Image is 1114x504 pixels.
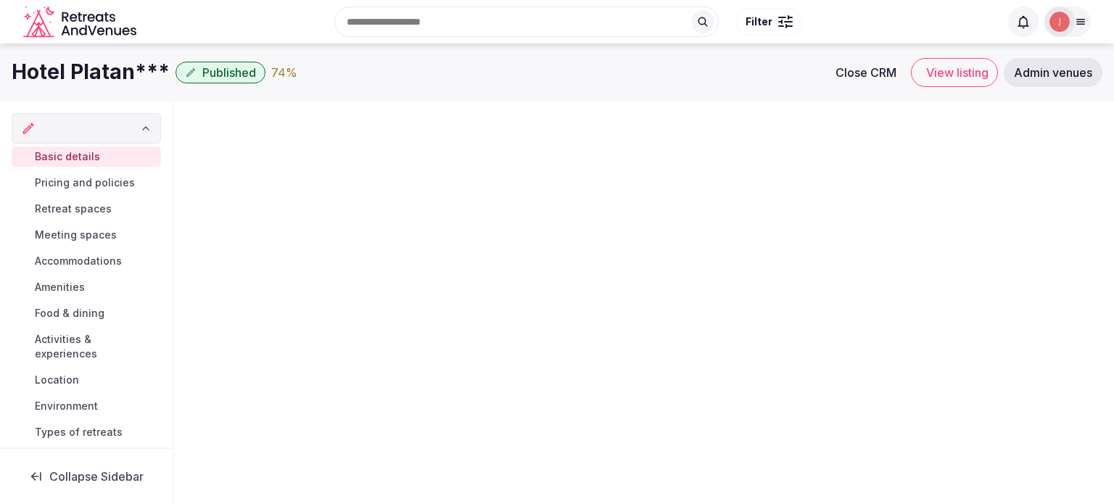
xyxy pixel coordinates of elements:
span: Published [202,65,256,80]
a: Meeting spaces [12,225,161,245]
h1: Hotel Platan*** [12,58,170,86]
span: Collapse Sidebar [49,469,144,484]
span: Basic details [35,149,100,164]
a: View listing [911,58,998,87]
div: 74 % [271,64,297,81]
button: Published [176,62,265,83]
a: Visit the homepage [23,6,139,38]
button: Filter [736,8,802,36]
span: Activities & experiences [35,332,155,361]
span: Filter [746,15,772,29]
a: Admin venues [1004,58,1102,87]
img: Joanna Asiukiewicz [1049,12,1070,32]
a: Location [12,370,161,390]
a: Close CRM [821,58,905,87]
span: Admin venues [1014,65,1092,80]
span: Amenities [35,280,85,294]
span: Close CRM [835,65,896,80]
span: Environment [35,399,98,413]
button: 74% [271,64,297,81]
a: Food & dining [12,303,161,323]
span: Retreat spaces [35,202,112,216]
span: Food & dining [35,306,104,321]
a: Amenities [12,277,161,297]
span: Types of retreats [35,425,123,439]
a: Types of retreats [12,422,161,442]
span: Accommodations [35,254,122,268]
span: Pricing and policies [35,175,135,190]
button: Collapse Sidebar [12,460,161,492]
a: Activities & experiences [12,329,161,364]
a: Retreat spaces [12,199,161,219]
span: Meeting spaces [35,228,117,242]
a: Accommodations [12,251,161,271]
span: View listing [926,65,989,80]
svg: Retreats and Venues company logo [23,6,139,38]
a: Environment [12,396,161,416]
a: Pricing and policies [12,173,161,193]
a: Basic details [12,146,161,167]
span: Location [35,373,79,387]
